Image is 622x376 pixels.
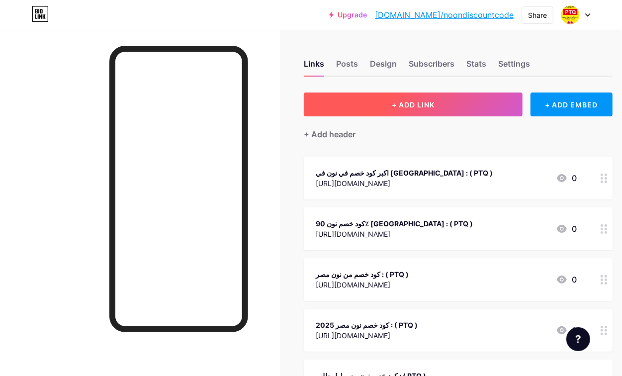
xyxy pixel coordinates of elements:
[304,93,523,116] button: + ADD LINK
[316,178,493,188] div: [URL][DOMAIN_NAME]
[304,128,355,140] div: + Add header
[316,269,409,280] div: كود خصم من نون مصر : ( PTQ )
[316,280,409,290] div: [URL][DOMAIN_NAME]
[336,58,358,76] div: Posts
[392,100,435,109] span: + ADD LINK
[556,223,577,235] div: 0
[304,58,324,76] div: Links
[466,58,486,76] div: Stats
[316,229,473,239] div: [URL][DOMAIN_NAME]
[329,11,367,19] a: Upgrade
[316,168,493,178] div: اكبر كود خصم في نون في [GEOGRAPHIC_DATA] : ( PTQ )
[375,9,514,21] a: [DOMAIN_NAME]/noondiscountcode
[528,10,547,20] div: Share
[409,58,454,76] div: Subscribers
[498,58,530,76] div: Settings
[316,330,418,341] div: [URL][DOMAIN_NAME]
[370,58,397,76] div: Design
[316,218,473,229] div: كود خصم نون 90٪ [GEOGRAPHIC_DATA] : ( PTQ )
[556,172,577,184] div: 0
[316,320,418,330] div: كود خصم نون مصر 2025 : ( PTQ )
[556,274,577,285] div: 0
[556,324,577,336] div: 0
[561,5,580,24] img: aliexpresscouponcode
[531,93,613,116] div: + ADD EMBED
